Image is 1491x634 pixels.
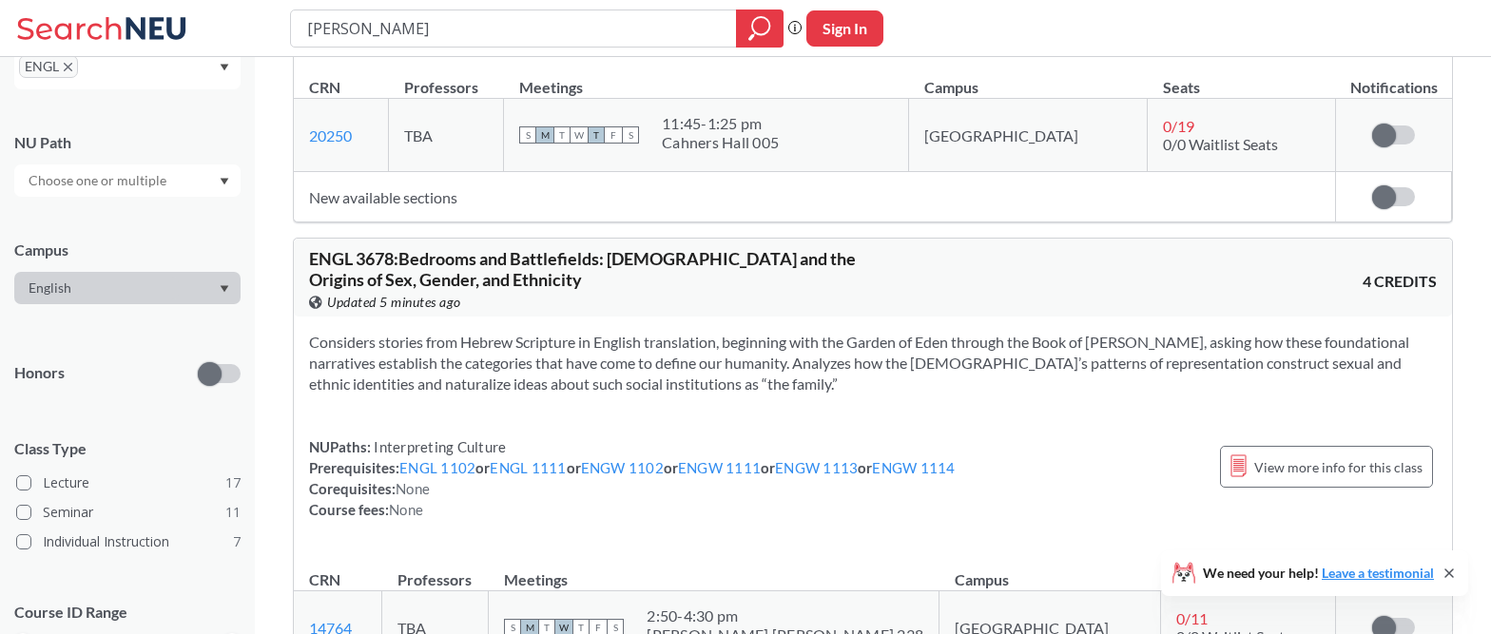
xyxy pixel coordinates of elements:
label: Individual Instruction [16,529,241,554]
a: ENGW 1114 [872,459,955,476]
th: Professors [382,550,489,591]
label: Seminar [16,500,241,525]
th: Notifications [1336,58,1452,99]
svg: magnifying glass [748,15,771,42]
div: Dropdown arrow [14,272,241,304]
span: 7 [233,531,241,552]
a: ENGW 1102 [581,459,664,476]
button: Sign In [806,10,883,47]
a: ENGL 1102 [399,459,475,476]
p: Course ID Range [14,602,241,624]
th: Professors [389,58,504,99]
div: NUPaths: Prerequisites: or or or or or Corequisites: Course fees: [309,436,956,520]
th: Meetings [504,58,909,99]
td: [GEOGRAPHIC_DATA] [909,99,1148,172]
th: Campus [909,58,1148,99]
span: None [389,501,423,518]
span: ENGL 3678 : Bedrooms and Battlefields: [DEMOGRAPHIC_DATA] and the Origins of Sex, Gender, and Eth... [309,248,856,290]
th: Seats [1161,550,1336,591]
div: Dropdown arrow [14,164,241,197]
svg: Dropdown arrow [220,64,229,71]
span: Updated 5 minutes ago [327,292,461,313]
td: TBA [389,99,504,172]
span: 0/0 Waitlist Seats [1163,135,1278,153]
span: S [622,126,639,144]
div: NU Path [14,132,241,153]
span: 4 CREDITS [1363,271,1437,292]
span: Class Type [14,438,241,459]
span: 0 / 19 [1163,117,1194,135]
span: Interpreting Culture [371,438,506,455]
span: 11 [225,502,241,523]
div: 11:45 - 1:25 pm [662,114,779,133]
p: Honors [14,362,65,384]
span: T [588,126,605,144]
a: ENGW 1111 [678,459,761,476]
td: New available sections [294,172,1336,222]
label: Lecture [16,471,241,495]
section: Considers stories from Hebrew Scripture in English translation, beginning with the Garden of Eden... [309,332,1437,394]
span: M [536,126,553,144]
span: None [396,480,430,497]
span: F [605,126,622,144]
div: magnifying glass [736,10,784,48]
div: 2:50 - 4:30 pm [647,606,923,625]
th: Campus [939,550,1161,591]
span: T [553,126,571,144]
div: Campus [14,240,241,260]
span: We need your help! [1203,567,1434,580]
a: 20250 [309,126,352,144]
span: 17 [225,472,241,493]
span: S [519,126,536,144]
a: ENGL 1111 [490,459,566,476]
span: W [571,126,588,144]
svg: Dropdown arrow [220,285,229,293]
span: 0 / 11 [1176,609,1208,627]
div: CRN [309,569,340,590]
span: View more info for this class [1254,455,1423,479]
div: CRN [309,77,340,98]
svg: X to remove pill [64,63,72,71]
th: Seats [1148,58,1336,99]
input: Class, professor, course number, "phrase" [305,12,723,45]
span: ENGLX to remove pill [19,55,78,78]
a: Leave a testimonial [1322,565,1434,581]
svg: Dropdown arrow [220,178,229,185]
div: Cahners Hall 005 [662,133,779,152]
input: Choose one or multiple [19,169,179,192]
a: ENGW 1113 [775,459,858,476]
div: ENGLX to remove pillDropdown arrow [14,50,241,89]
th: Meetings [489,550,939,591]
